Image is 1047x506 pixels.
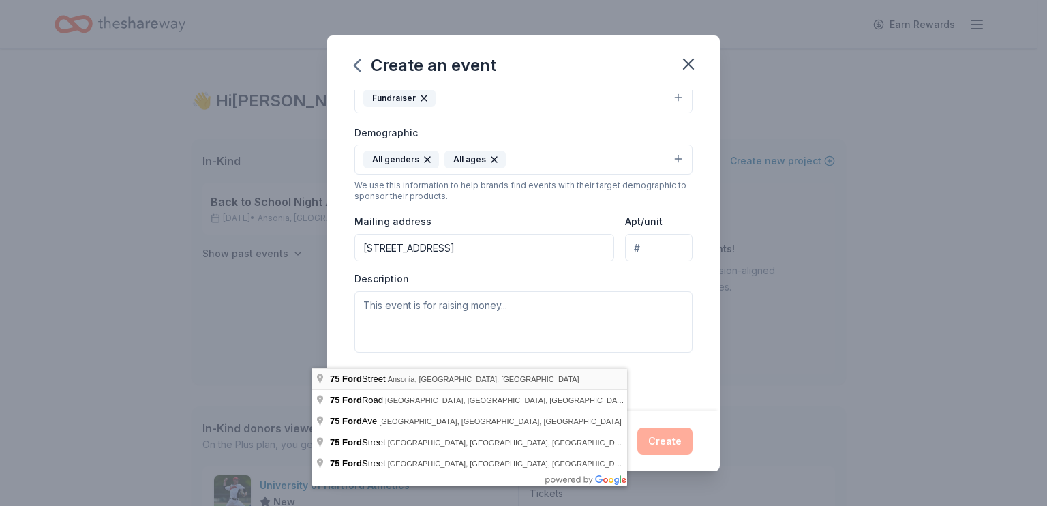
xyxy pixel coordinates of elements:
div: All ages [444,151,506,168]
label: Description [354,272,409,286]
span: Ford [342,437,362,447]
span: [GEOGRAPHIC_DATA], [GEOGRAPHIC_DATA], [GEOGRAPHIC_DATA] [385,396,628,404]
div: We use this information to help brands find events with their target demographic to sponsor their... [354,180,693,202]
span: Street [330,374,388,384]
div: All genders [363,151,439,168]
button: All gendersAll ages [354,145,693,175]
span: Street [330,458,388,468]
span: Ford [342,416,362,426]
span: 75 [330,374,339,384]
span: [GEOGRAPHIC_DATA], [GEOGRAPHIC_DATA], [GEOGRAPHIC_DATA] [379,417,622,426]
span: [GEOGRAPHIC_DATA], [GEOGRAPHIC_DATA], [GEOGRAPHIC_DATA] [388,460,631,468]
div: Create an event [354,55,496,76]
input: # [625,234,693,261]
label: Demographic [354,126,418,140]
span: Ford [342,374,362,384]
span: 75 [330,437,339,447]
span: 75 Ford [330,458,362,468]
span: Road [330,395,385,405]
span: Street [330,437,388,447]
label: Apt/unit [625,215,663,228]
span: 75 [330,416,339,426]
input: Enter a US address [354,234,614,261]
div: Fundraiser [363,89,436,107]
span: Ansonia, [GEOGRAPHIC_DATA], [GEOGRAPHIC_DATA] [388,375,579,383]
span: Ave [330,416,379,426]
label: Mailing address [354,215,431,228]
button: Fundraiser [354,83,693,113]
span: [GEOGRAPHIC_DATA], [GEOGRAPHIC_DATA], [GEOGRAPHIC_DATA] [388,438,631,447]
span: 75 Ford [330,395,362,405]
